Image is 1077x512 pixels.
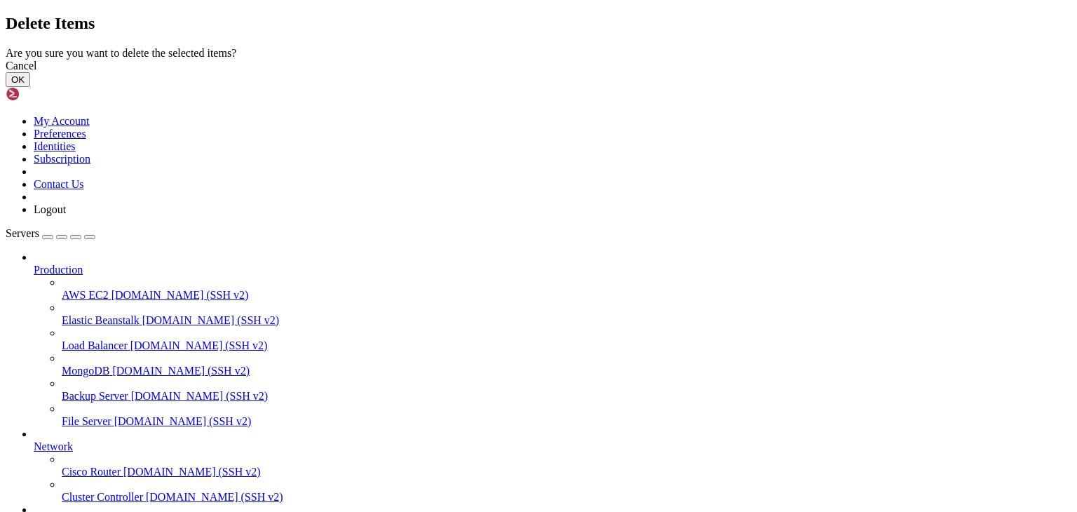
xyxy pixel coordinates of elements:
[62,339,128,351] span: Load Balancer
[34,203,66,215] a: Logout
[62,289,109,301] span: AWS EC2
[62,327,1071,352] li: Load Balancer [DOMAIN_NAME] (SSH v2)
[6,6,894,18] x-row: Welcome to Ubuntu 22.04.2 LTS (GNU/Linux 5.15.0-75-generic x86_64)
[34,264,1071,276] a: Production
[130,339,268,351] span: [DOMAIN_NAME] (SSH v2)
[62,466,121,478] span: Cisco Router
[62,415,111,427] span: File Server
[34,128,86,140] a: Preferences
[526,137,531,149] div: (88, 11)
[62,352,1071,377] li: MongoDB [DOMAIN_NAME] (SSH v2)
[6,227,95,239] a: Servers
[112,365,250,377] span: [DOMAIN_NAME] (SSH v2)
[62,390,1071,403] a: Backup Server [DOMAIN_NAME] (SSH v2)
[34,264,83,276] span: Production
[62,302,1071,327] li: Elastic Beanstalk [DOMAIN_NAME] (SSH v2)
[62,415,1071,428] a: File Server [DOMAIN_NAME] (SSH v2)
[34,178,84,190] a: Contact Us
[6,72,30,87] button: OK
[62,365,1071,377] a: MongoDB [DOMAIN_NAME] (SSH v2)
[6,89,894,101] x-row: not required on a system that users do not log into.
[6,14,1071,33] h2: Delete Items
[34,440,1071,453] a: Network
[62,314,1071,327] a: Elastic Beanstalk [DOMAIN_NAME] (SSH v2)
[62,314,140,326] span: Elastic Beanstalk
[142,314,280,326] span: [DOMAIN_NAME] (SSH v2)
[62,390,128,402] span: Backup Server
[62,453,1071,478] li: Cisco Router [DOMAIN_NAME] (SSH v2)
[62,276,1071,302] li: AWS EC2 [DOMAIN_NAME] (SSH v2)
[62,339,1071,352] a: Load Balancer [DOMAIN_NAME] (SSH v2)
[34,251,1071,428] li: Production
[123,466,261,478] span: [DOMAIN_NAME] (SSH v2)
[6,113,894,125] x-row: To restore this content, you can run the 'unminimize' command.
[6,47,1071,60] div: Are you sure you want to delete the selected items?
[6,60,1071,72] div: Cancel
[62,403,1071,428] li: File Server [DOMAIN_NAME] (SSH v2)
[111,289,249,301] span: [DOMAIN_NAME] (SSH v2)
[6,125,894,137] x-row: Last login: [DATE] from [TECHNICAL_ID]
[6,29,894,41] x-row: * Documentation: [URL][DOMAIN_NAME]
[34,140,76,152] a: Identities
[62,466,1071,478] a: Cisco Router [DOMAIN_NAME] (SSH v2)
[6,53,894,65] x-row: * Support: [URL][DOMAIN_NAME]
[6,77,894,89] x-row: This system has been minimized by removing packages and content that are
[6,137,894,149] x-row: root@goofy-colden:~# masscan -iL /root/no.txt -p 5900 --rate 200000 -oL /root/result.txt
[62,478,1071,504] li: Cluster Controller [DOMAIN_NAME] (SSH v2)
[114,415,252,427] span: [DOMAIN_NAME] (SSH v2)
[62,289,1071,302] a: AWS EC2 [DOMAIN_NAME] (SSH v2)
[6,227,39,239] span: Servers
[34,440,73,452] span: Network
[62,491,1071,504] a: Cluster Controller [DOMAIN_NAME] (SSH v2)
[34,115,90,127] a: My Account
[131,390,269,402] span: [DOMAIN_NAME] (SSH v2)
[62,377,1071,403] li: Backup Server [DOMAIN_NAME] (SSH v2)
[6,41,894,53] x-row: * Management: [URL][DOMAIN_NAME]
[6,87,86,101] img: Shellngn
[34,153,90,165] a: Subscription
[34,428,1071,504] li: Network
[62,365,109,377] span: MongoDB
[146,491,283,503] span: [DOMAIN_NAME] (SSH v2)
[62,491,143,503] span: Cluster Controller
